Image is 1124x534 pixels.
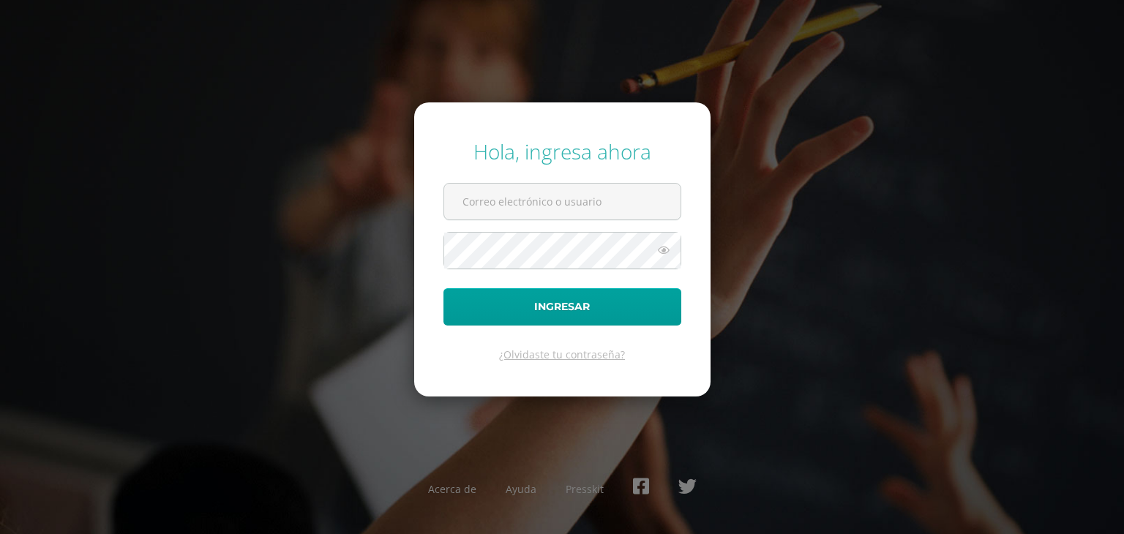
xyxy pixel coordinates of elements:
a: ¿Olvidaste tu contraseña? [499,347,625,361]
input: Correo electrónico o usuario [444,184,681,219]
div: Hola, ingresa ahora [443,138,681,165]
a: Presskit [566,482,604,496]
button: Ingresar [443,288,681,326]
a: Ayuda [506,482,536,496]
a: Acerca de [428,482,476,496]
